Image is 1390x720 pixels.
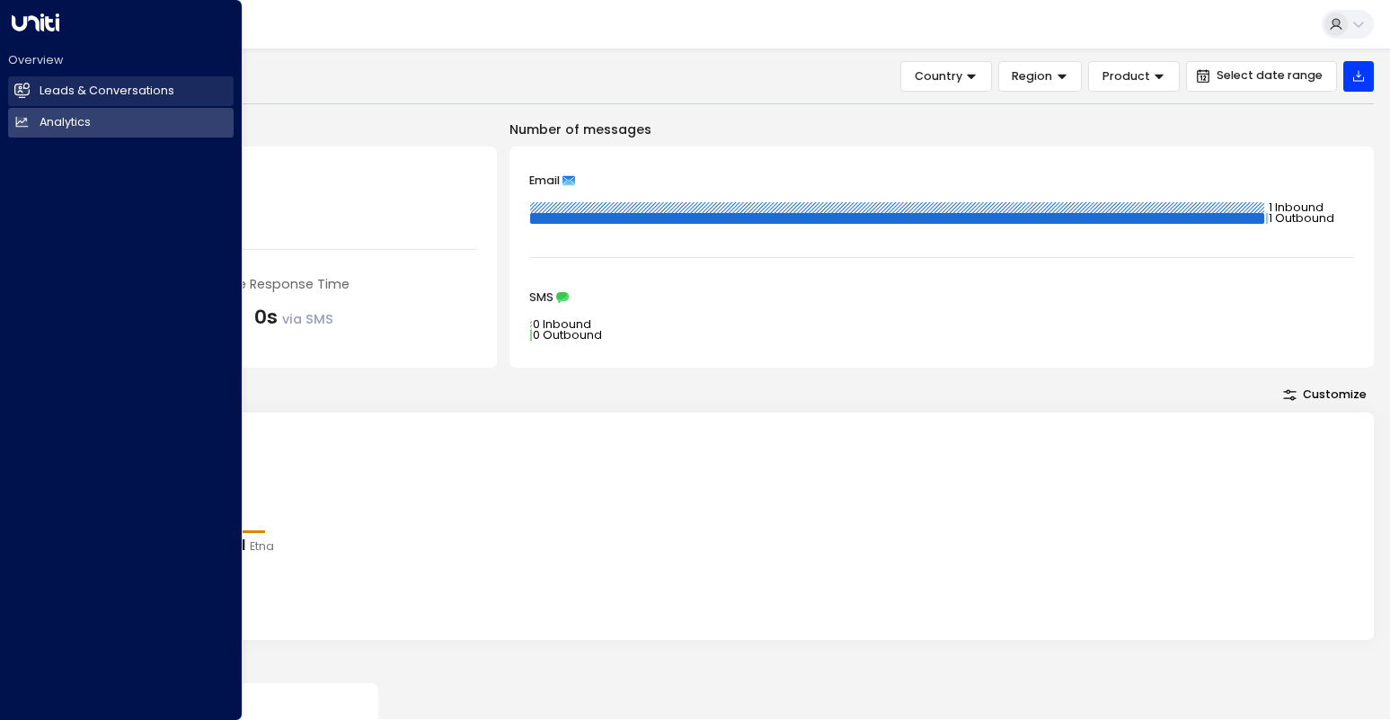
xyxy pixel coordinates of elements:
[998,61,1082,92] button: Region
[509,120,1374,140] p: Number of messages
[65,656,1374,676] p: Conversion Metrics
[529,174,560,187] span: Email
[1269,210,1334,226] tspan: 1 Outbound
[241,535,792,556] div: 1Etna
[40,114,91,131] h2: Analytics
[1012,68,1052,84] span: Region
[529,291,1355,304] div: SMS
[915,68,962,84] span: Country
[900,61,991,92] button: Country
[533,328,602,343] tspan: 0 Outbound
[250,538,274,556] span: Etna
[8,76,234,106] a: Leads & Conversations
[1102,68,1150,84] span: Product
[84,275,478,295] div: [PERSON_NAME] Average Response Time
[254,303,333,332] div: 0s
[1088,61,1179,92] button: Product
[8,52,234,68] h2: Overview
[65,120,497,140] p: Engagement Metrics
[533,317,591,333] tspan: 0 Inbound
[79,427,1359,447] h3: Region of Interest
[40,83,174,100] h2: Leads & Conversations
[1276,384,1374,406] button: Customize
[8,108,234,138] a: Analytics
[1186,61,1337,92] button: Select date range
[84,166,478,186] div: Number of Inquiries
[282,310,333,328] span: via SMS
[1269,200,1324,215] tspan: 1 Inbound
[1217,69,1323,82] span: Select date range
[241,535,246,556] div: 1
